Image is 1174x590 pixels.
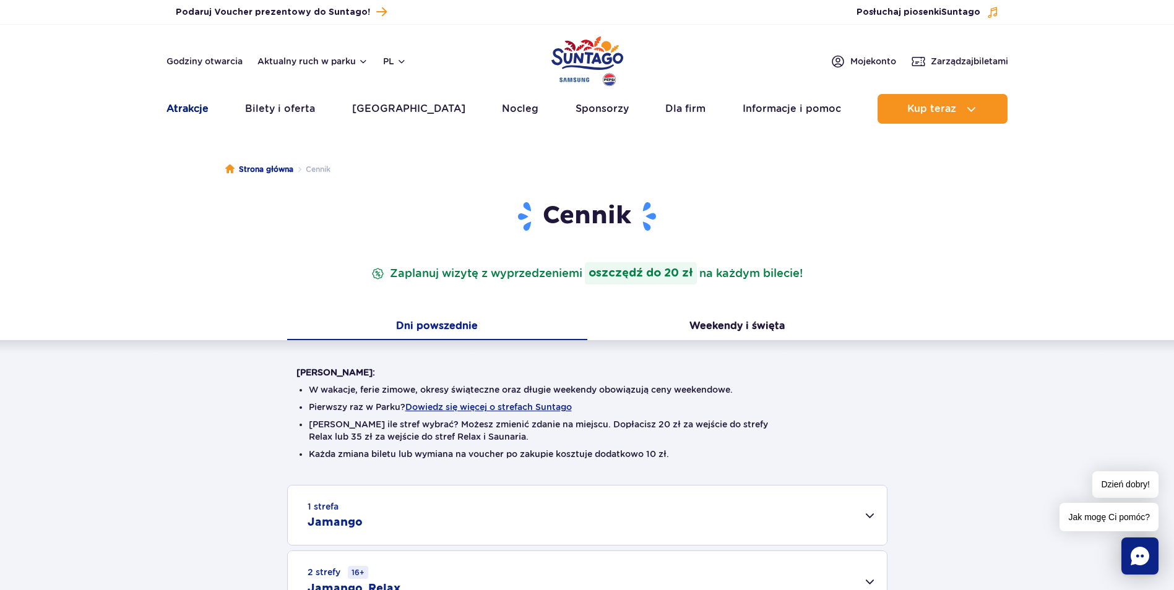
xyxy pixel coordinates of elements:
[293,163,330,176] li: Cennik
[309,448,866,460] li: Każda zmiana biletu lub wymiana na voucher po zakupie kosztuje dodatkowo 10 zł.
[551,31,623,88] a: Park of Poland
[166,55,243,67] a: Godziny otwarcia
[308,566,368,579] small: 2 strefy
[296,200,878,233] h1: Cennik
[352,94,465,124] a: [GEOGRAPHIC_DATA]
[405,402,572,412] button: Dowiedz się więcej o strefach Suntago
[850,55,896,67] span: Moje konto
[941,8,980,17] span: Suntago
[369,262,805,284] p: Zaplanuj wizytę z wyprzedzeniem na każdym bilecie!
[931,55,1008,67] span: Zarządzaj biletami
[166,94,209,124] a: Atrakcje
[665,94,706,124] a: Dla firm
[878,94,1008,124] button: Kup teraz
[287,314,587,340] button: Dni powszednie
[176,4,387,20] a: Podaruj Voucher prezentowy do Suntago!
[309,418,866,443] li: [PERSON_NAME] ile stref wybrać? Możesz zmienić zdanie na miejscu. Dopłacisz 20 zł za wejście do s...
[587,314,887,340] button: Weekendy i święta
[308,515,363,530] h2: Jamango
[857,6,980,19] span: Posłuchaj piosenki
[911,54,1008,69] a: Zarządzajbiletami
[576,94,629,124] a: Sponsorzy
[831,54,896,69] a: Mojekonto
[308,500,339,513] small: 1 strefa
[383,55,407,67] button: pl
[348,566,368,579] small: 16+
[857,6,999,19] button: Posłuchaj piosenkiSuntago
[309,383,866,396] li: W wakacje, ferie zimowe, okresy świąteczne oraz długie weekendy obowiązują ceny weekendowe.
[309,401,866,413] li: Pierwszy raz w Parku?
[176,6,370,19] span: Podaruj Voucher prezentowy do Suntago!
[1121,537,1159,575] div: Chat
[296,367,375,377] strong: [PERSON_NAME]:
[1092,471,1159,498] span: Dzień dobry!
[225,163,293,176] a: Strona główna
[502,94,538,124] a: Nocleg
[585,262,697,284] strong: oszczędź do 20 zł
[245,94,315,124] a: Bilety i oferta
[907,103,956,114] span: Kup teraz
[1060,503,1159,531] span: Jak mogę Ci pomóc?
[257,56,368,66] button: Aktualny ruch w parku
[743,94,841,124] a: Informacje i pomoc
